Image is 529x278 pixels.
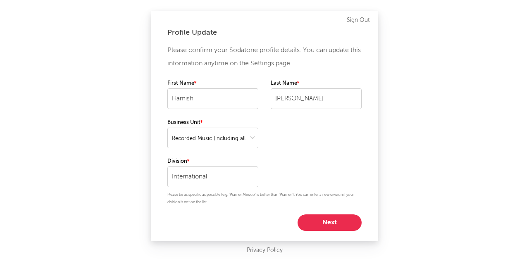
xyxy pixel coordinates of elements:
a: Sign Out [347,15,370,25]
p: Please be as specific as possible (e.g. 'Warner Mexico' is better than 'Warner'). You can enter a... [167,191,362,206]
label: Business Unit [167,118,258,128]
label: Last Name [271,78,362,88]
input: Your first name [167,88,258,109]
a: Privacy Policy [247,245,283,256]
button: Next [298,214,362,231]
div: Profile Update [167,28,362,38]
input: Your last name [271,88,362,109]
label: Division [167,157,258,166]
label: First Name [167,78,258,88]
p: Please confirm your Sodatone profile details. You can update this information anytime on the Sett... [167,44,362,70]
input: Your division [167,166,258,187]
